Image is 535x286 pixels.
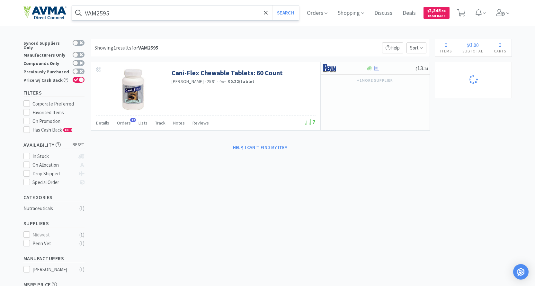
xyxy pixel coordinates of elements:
span: · [205,78,206,84]
div: Compounds Only [23,60,69,66]
span: CB [64,128,70,132]
div: Showing 1 results [94,44,158,52]
span: $ [427,9,429,13]
div: Special Order [32,179,75,186]
div: Corporate Preferred [32,100,85,108]
span: reset [73,142,85,148]
span: 00 [474,42,479,48]
span: 2591 [207,78,216,84]
div: ( 1 ) [79,231,85,239]
span: Cash Back [427,14,446,19]
h4: Items [435,48,457,54]
div: Favorited Items [32,109,85,116]
div: In Stock [32,152,75,160]
p: Help [382,42,403,53]
span: Reviews [192,120,209,126]
div: Manufacturers Only [23,52,69,57]
h5: Availability [23,141,85,149]
span: Track [155,120,165,126]
div: On Promotion [32,117,85,125]
h5: Suppliers [23,220,85,227]
img: e1133ece90fa4a959c5ae41b0808c578_9.png [322,63,346,73]
span: 2,845 [427,7,446,14]
div: Previously Purchased [23,69,69,74]
a: Deals [400,10,418,16]
a: $2,845.58Cash Back [424,4,450,22]
a: Discuss [372,10,395,16]
span: Has Cash Back [32,127,73,133]
div: ( 1 ) [79,240,85,247]
strong: VAM2595 [138,44,158,51]
span: $ [415,66,417,71]
div: On Allocation [32,161,75,169]
span: Sort [406,42,426,53]
span: 7 [305,118,316,126]
span: Notes [173,120,185,126]
span: Lists [138,120,147,126]
span: 12 [130,118,136,122]
span: · [217,78,218,84]
div: Price w/ Cash Back [23,77,69,82]
img: 1a07f6a603ad4b03b4d85243e37c307e_95714.png [112,69,154,110]
h4: Subtotal [457,48,489,54]
div: . [457,42,489,48]
div: Open Intercom Messenger [513,264,529,280]
span: from [219,79,227,84]
div: Midwest [32,231,72,239]
a: [PERSON_NAME] [172,78,204,84]
span: . 24 [423,66,428,71]
span: for [131,44,158,51]
h5: Categories [23,194,85,201]
strong: $0.22 / tablet [228,78,255,84]
button: +1more supplier [354,76,396,85]
div: Drop Shipped [32,170,75,178]
div: Penn Vet [32,240,72,247]
h5: Manufacturers [23,255,85,262]
span: Orders [117,120,131,126]
button: Help, I can't find my item [229,142,292,153]
span: 13 [415,64,428,72]
span: 0 [444,41,448,49]
button: Search [272,5,299,20]
div: [PERSON_NAME] [32,266,72,273]
input: Search by item, sku, manufacturer, ingredient, size... [72,5,299,20]
span: $ [467,42,469,48]
span: . 58 [441,9,446,13]
a: Cani-Flex Chewable Tablets: 60 Count [172,69,283,77]
span: 0 [498,41,502,49]
div: Synced Suppliers Only [23,40,69,50]
span: Details [96,120,109,126]
img: e4e33dab9f054f5782a47901c742baa9_102.png [23,6,67,20]
h4: Carts [489,48,512,54]
div: Nutraceuticals [23,205,76,212]
div: ( 1 ) [79,205,85,212]
div: ( 1 ) [79,266,85,273]
span: 0 [469,41,472,49]
h5: Filters [23,89,85,97]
